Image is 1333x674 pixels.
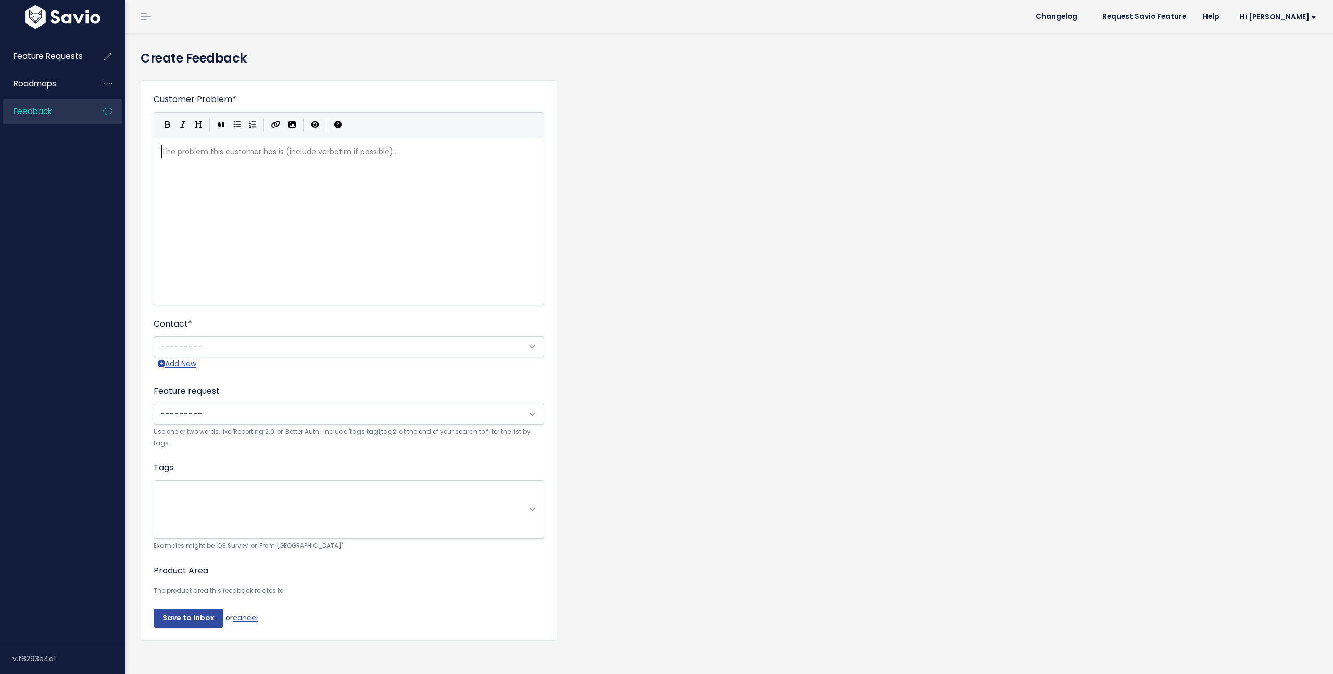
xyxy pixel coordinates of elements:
[154,318,192,330] label: Contact
[233,613,258,623] a: cancel
[154,461,173,474] label: Tags
[245,117,260,133] button: Numbered List
[1227,9,1325,25] a: Hi [PERSON_NAME]
[154,585,544,596] small: The product area this feedback relates to
[154,609,223,628] input: Save to Inbox
[3,44,86,68] a: Feature Requests
[14,78,56,89] span: Roadmaps
[330,117,346,133] button: Markdown Guide
[3,99,86,123] a: Feedback
[154,565,208,577] label: Product Area
[141,49,1317,68] h4: Create Feedback
[213,117,229,133] button: Quote
[154,427,544,449] small: Use one or two words, like 'Reporting 2.0' or 'Better Auth'. Include 'tags:tag1,tag2' at the end ...
[154,93,544,628] form: or
[154,385,220,397] label: Feature request
[326,118,327,131] i: |
[303,118,304,131] i: |
[14,51,83,61] span: Feature Requests
[268,117,284,133] button: Create Link
[3,72,86,96] a: Roadmaps
[12,645,125,672] div: v.f8293e4a1
[22,5,103,29] img: logo-white.9d6f32f41409.svg
[209,118,210,131] i: |
[1194,9,1227,24] a: Help
[14,106,52,117] span: Feedback
[307,117,323,133] button: Toggle Preview
[1094,9,1194,24] a: Request Savio Feature
[191,117,206,133] button: Heading
[263,118,265,131] i: |
[1240,13,1316,21] span: Hi [PERSON_NAME]
[284,117,300,133] button: Import an image
[159,117,175,133] button: Bold
[1036,13,1077,20] span: Changelog
[154,93,236,106] label: Customer Problem
[158,357,196,370] a: Add New
[154,541,544,552] small: Examples might be 'Q3 Survey' or 'From [GEOGRAPHIC_DATA]'
[175,117,191,133] button: Italic
[229,117,245,133] button: Generic List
